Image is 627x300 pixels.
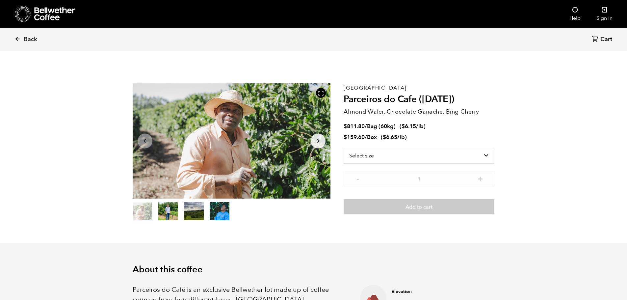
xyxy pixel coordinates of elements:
span: Box [367,133,377,141]
span: ( ) [381,133,407,141]
p: Almond Wafer, Chocolate Ganache, Bing Cherry [344,107,494,116]
span: /lb [397,133,405,141]
h2: About this coffee [133,264,495,275]
span: $ [344,133,347,141]
button: + [476,175,484,181]
button: - [353,175,362,181]
bdi: 6.65 [383,133,397,141]
h4: Elevation [391,288,484,295]
h2: Parceiros do Cafe ([DATE]) [344,94,494,105]
span: Back [24,36,37,43]
span: /lb [416,123,424,130]
span: ( ) [400,123,426,130]
span: / [365,123,367,130]
span: Cart [600,36,612,43]
span: $ [402,123,405,130]
bdi: 6.15 [402,123,416,130]
span: $ [383,133,386,141]
bdi: 811.80 [344,123,365,130]
bdi: 159.60 [344,133,365,141]
button: Add to cart [344,199,494,214]
span: $ [344,123,347,130]
span: / [365,133,367,141]
a: Cart [592,35,614,44]
span: Bag (60kg) [367,123,396,130]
